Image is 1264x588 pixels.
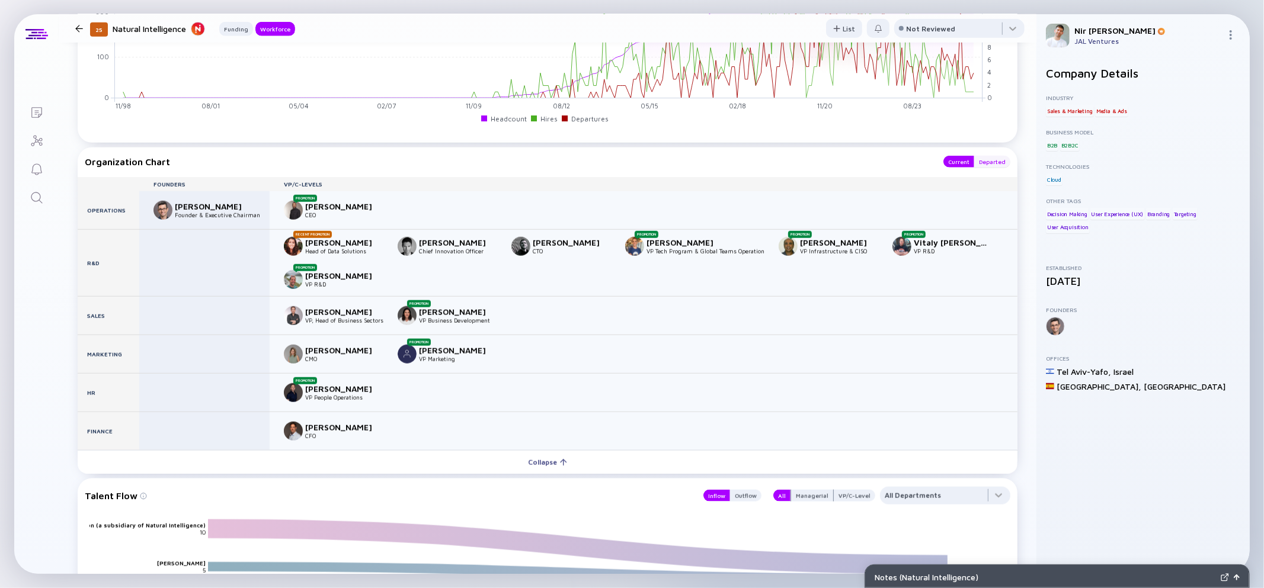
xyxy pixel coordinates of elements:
div: Collapse [521,453,574,471]
tspan: 02/07 [377,102,396,110]
div: Israel [1113,367,1134,377]
tspan: 02/18 [729,102,746,110]
button: Outflow [730,490,761,502]
div: Promotion [293,264,317,271]
div: Business Model [1046,128,1240,136]
div: List [826,20,862,38]
img: Menu [1226,30,1236,40]
button: Workforce [255,22,295,36]
tspan: 11/98 [116,102,131,110]
img: Yariv Lukach picture [284,270,303,289]
button: Managerial [791,490,834,502]
tspan: 08/23 [904,102,922,110]
div: CFO [305,432,383,439]
button: Collapse [78,450,1017,474]
div: JAL Ventures [1074,37,1221,46]
img: Expand Notes [1221,573,1229,581]
text: 5 [203,567,206,574]
div: HR [78,374,139,412]
img: Nir Profile Picture [1046,24,1070,47]
tspan: 08/12 [553,102,571,110]
tspan: 6 [988,56,992,63]
div: Funding [219,23,253,35]
div: CTO [533,248,611,255]
button: All [773,490,791,502]
a: Lists [14,97,59,126]
img: Oren Bajayo picture [398,237,417,256]
div: Promotion [293,377,317,384]
h2: Company Details [1046,66,1240,80]
img: Open Notes [1234,574,1240,580]
img: Spain Flag [1046,382,1054,390]
button: Current [943,156,974,168]
tspan: 08/01 [201,102,220,110]
div: Founders [1046,306,1240,313]
a: Reminders [14,154,59,182]
div: [PERSON_NAME] [305,384,383,394]
div: Sales & Marketing [1046,105,1094,117]
div: Workforce [255,23,295,35]
tspan: 05/04 [289,102,309,110]
img: Yaniv Orkabi picture [625,237,644,256]
div: [GEOGRAPHIC_DATA] [1144,381,1225,391]
div: Cloud [1046,173,1063,185]
div: VP Tech Program & Global Teams Operation [647,248,764,255]
div: Established [1046,264,1240,271]
div: Notes ( Natural Intelligence ) [875,572,1216,582]
div: [PERSON_NAME] [175,201,253,211]
div: Nir [PERSON_NAME] [1074,25,1221,36]
div: [PERSON_NAME] [647,237,725,248]
div: Other Tags [1046,197,1240,204]
div: [PERSON_NAME] [305,271,383,281]
a: Investor Map [14,126,59,154]
div: [PERSON_NAME] [305,307,383,317]
tspan: 11/20 [817,102,833,110]
div: [PERSON_NAME] [419,345,497,355]
div: [PERSON_NAME] [305,237,383,248]
div: Promotion [902,231,926,238]
div: Promotion [407,300,431,307]
div: Branding [1146,208,1171,220]
div: Operations [78,191,139,229]
div: [PERSON_NAME] [305,345,383,355]
div: Recent Promotion [293,231,332,238]
div: Organization Chart [85,156,932,168]
button: VP/C-Level [834,490,875,502]
img: Hila Gil-Dotan picture [284,345,303,364]
img: Lior Schachter picture [511,237,530,256]
img: Caroline Seror picture [398,306,417,325]
div: VP People Operations [305,394,383,401]
div: CEO [305,211,383,219]
div: Vitaly [PERSON_NAME] [914,237,992,248]
div: Decision Making [1046,208,1089,220]
div: CMO [305,355,383,362]
div: VP, Head of Business Sectors [305,317,383,324]
div: Founders [139,181,270,188]
div: Offices [1046,355,1240,362]
button: Funding [219,22,253,36]
div: R&D [78,230,139,296]
div: Inflow [703,490,730,502]
div: Marketing [78,335,139,373]
tspan: 8 [988,43,992,51]
div: [PERSON_NAME] [419,307,497,317]
img: Idan Weissben picture [284,383,303,402]
div: 25 [90,23,108,37]
img: Vitaly Futoriansky picture [892,237,911,256]
div: [DATE] [1046,275,1240,287]
div: VP Infrastructure & CISO [800,248,878,255]
img: Israel Flag [1046,367,1054,375]
div: VP R&D [914,248,992,255]
div: Head of Data Solutions [305,248,383,255]
div: Sales [78,297,139,335]
tspan: 0 [105,94,110,101]
div: Technologies [1046,163,1240,170]
div: B2B2C [1060,139,1080,151]
div: Media & Ads [1095,105,1128,117]
div: VP/C-Levels [270,181,1017,188]
img: Igal Korach picture [779,237,798,256]
div: Promotion [293,195,317,202]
